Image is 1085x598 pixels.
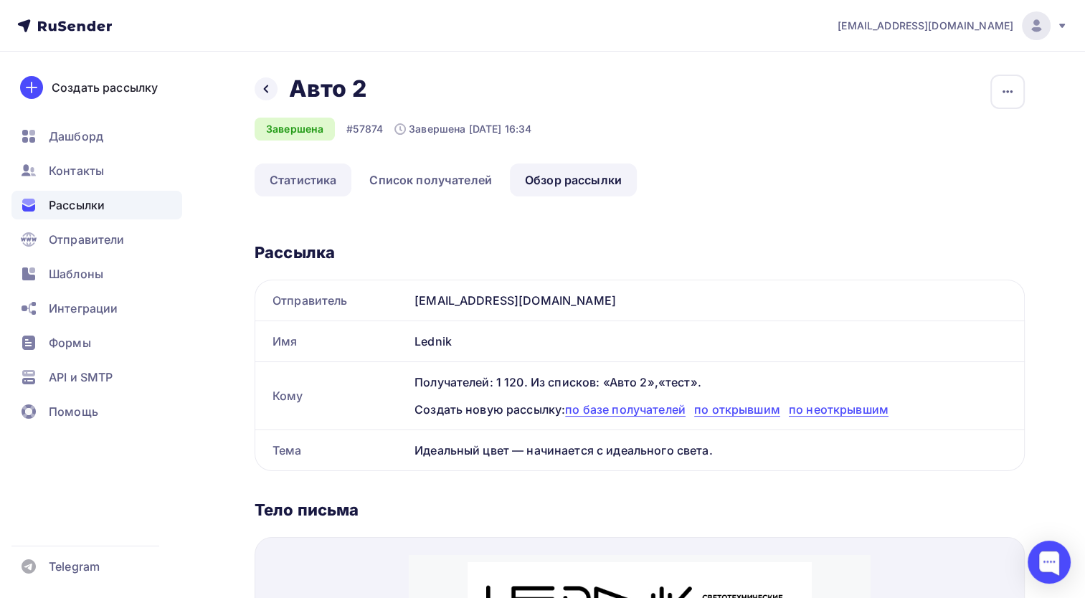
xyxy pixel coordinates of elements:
span: [EMAIL_ADDRESS][DOMAIN_NAME] [838,19,1013,33]
div: Завершена [DATE] 16:34 [394,122,531,136]
span: Отправители [49,231,125,248]
span: Telegram [49,558,100,575]
a: [EMAIL_ADDRESS][DOMAIN_NAME] [838,11,1068,40]
div: Кому [255,362,409,429]
a: Обзор рассылки [510,163,637,196]
span: API и SMTP [49,369,113,386]
span: Шаблоны [49,265,103,283]
h2: Авто 2 [289,75,366,103]
div: Создать новую рассылку: [414,401,1007,418]
span: Рассылки [49,196,105,214]
a: Рассылки [11,191,182,219]
a: Шаблоны [11,260,182,288]
a: Отправители [11,225,182,254]
a: Контакты [11,156,182,185]
span: Интеграции [49,300,118,317]
div: Тело письма [255,500,1025,520]
div: Отправитель [255,280,409,321]
div: Получателей: 1 120. Из списков: «Авто 2»,«тест». [414,374,1007,391]
div: Завершена [255,118,335,141]
div: Создать рассылку [52,79,158,96]
span: Помощь [49,403,98,420]
span: Контакты [49,162,104,179]
span: по базе получателей [565,402,686,417]
a: Дашборд [11,122,182,151]
a: Статистика [255,163,351,196]
a: Формы [11,328,182,357]
div: Рассылка [255,242,1025,262]
span: Дашборд [49,128,103,145]
span: Формы [49,334,91,351]
div: Имя [255,321,409,361]
a: Список получателей [354,163,507,196]
span: по неоткрывшим [789,402,889,417]
div: Идеальный цвет — начинается с идеального света. [409,430,1024,470]
div: Lednik [409,321,1024,361]
div: Тема [255,430,409,470]
span: по открывшим [694,402,780,417]
div: [EMAIL_ADDRESS][DOMAIN_NAME] [409,280,1024,321]
div: #57874 [346,122,383,136]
